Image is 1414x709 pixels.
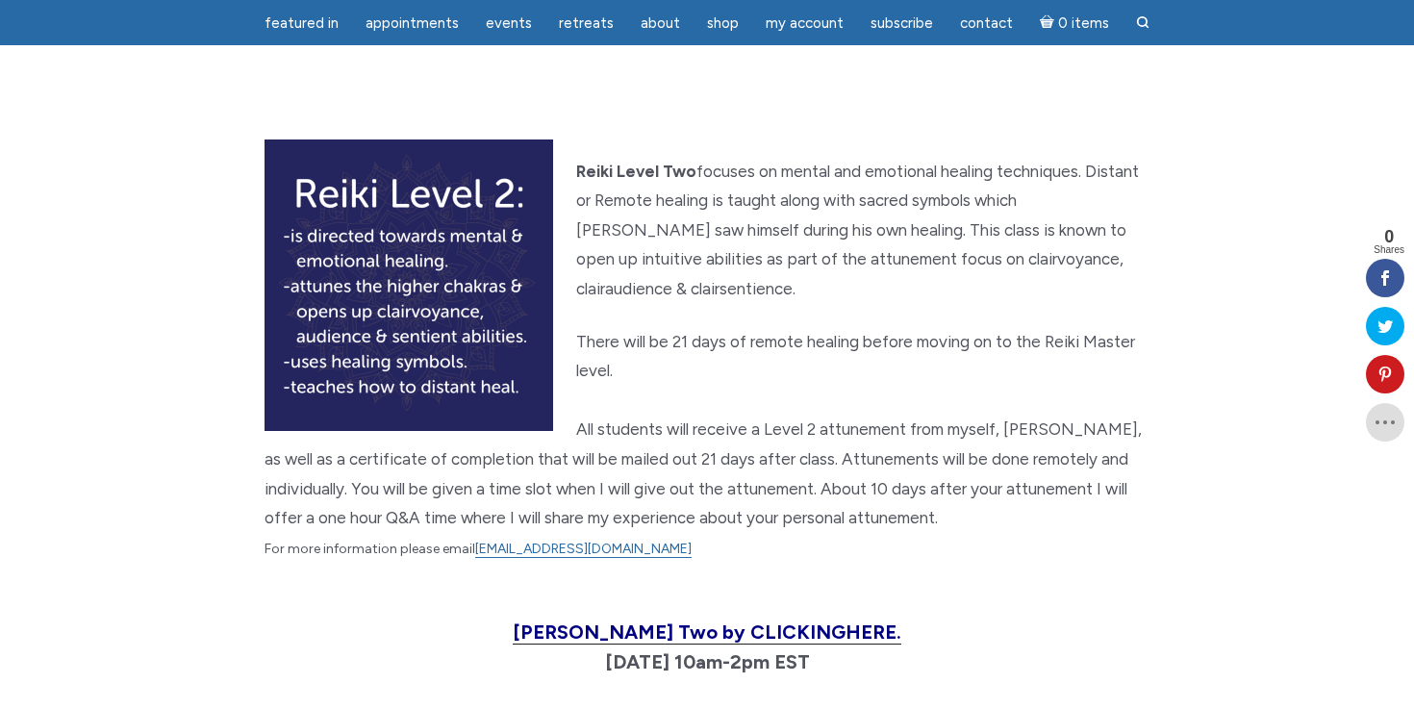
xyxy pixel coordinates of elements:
[846,620,901,644] span: HERE.
[629,5,692,42] a: About
[859,5,945,42] a: Subscribe
[265,327,1149,565] p: There will be 21 days of remote healing before moving on to the Reiki Master level.
[513,620,901,645] a: [PERSON_NAME] Two by CLICKINGHERE.
[513,620,901,644] span: [PERSON_NAME] Two by CLICKING
[1058,16,1109,31] span: 0 items
[265,541,692,558] span: For more information please email
[366,14,459,32] span: Appointments
[1028,3,1121,42] a: Cart0 items
[641,14,680,32] span: About
[948,5,1024,42] a: Contact
[475,541,692,558] a: [EMAIL_ADDRESS][DOMAIN_NAME]
[766,14,844,32] span: My Account
[547,5,625,42] a: Retreats
[474,5,543,42] a: Events
[707,14,739,32] span: Shop
[559,14,614,32] span: Retreats
[265,157,1149,304] p: focuses on mental and emotional healing techniques. Distant or Remote healing is taught along wit...
[354,5,470,42] a: Appointments
[576,162,696,181] strong: Reiki Level Two
[695,5,750,42] a: Shop
[265,419,1142,556] span: All students will receive a Level 2 attunement from myself, [PERSON_NAME], as well as a certifica...
[253,5,350,42] a: featured in
[871,14,933,32] span: Subscribe
[486,14,532,32] span: Events
[1374,245,1404,255] span: Shares
[605,650,810,673] strong: [DATE] 10am-2pm EST
[1374,228,1404,245] span: 0
[754,5,855,42] a: My Account
[1040,14,1058,32] i: Cart
[265,14,339,32] span: featured in
[960,14,1013,32] span: Contact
